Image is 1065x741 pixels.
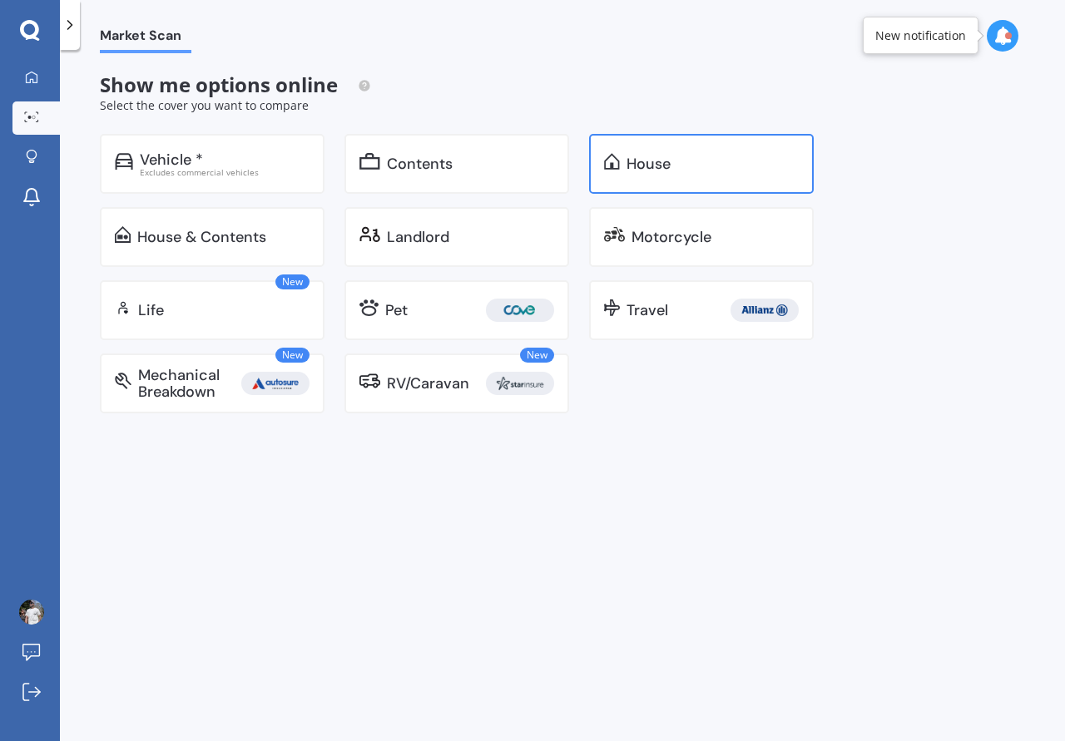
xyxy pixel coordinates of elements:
div: RV/Caravan [387,375,469,392]
span: New [520,348,554,363]
div: Travel [627,302,668,319]
a: Pet [344,280,569,340]
img: travel.bdda8d6aa9c3f12c5fe2.svg [604,299,620,316]
div: Pet [385,302,408,319]
img: content.01f40a52572271636b6f.svg [359,153,380,170]
img: pet.71f96884985775575a0d.svg [359,299,379,316]
div: New notification [875,27,966,44]
img: home-and-contents.b802091223b8502ef2dd.svg [115,226,131,243]
img: mbi.6615ef239df2212c2848.svg [115,373,131,389]
div: Motorcycle [632,229,711,245]
img: Star.webp [489,372,551,395]
span: Show me options online [100,71,371,98]
img: car.f15378c7a67c060ca3f3.svg [115,153,133,170]
img: motorbike.c49f395e5a6966510904.svg [604,226,625,243]
img: Cove.webp [489,299,551,322]
img: landlord.470ea2398dcb263567d0.svg [359,226,380,243]
div: Excludes commercial vehicles [140,168,310,176]
div: Life [138,302,164,319]
img: Allianz.webp [734,299,795,322]
span: Market Scan [100,27,191,50]
div: Mechanical Breakdown [138,367,241,400]
img: rv.0245371a01b30db230af.svg [359,373,380,389]
div: House [627,156,671,172]
span: New [275,274,310,289]
img: home.91c183c226a05b4dc763.svg [604,153,620,170]
img: Autosure.webp [245,372,306,395]
span: Select the cover you want to compare [100,97,309,113]
div: Landlord [387,229,449,245]
img: life.f720d6a2d7cdcd3ad642.svg [115,299,131,316]
div: Contents [387,156,453,172]
div: Vehicle * [140,151,203,168]
div: House & Contents [137,229,266,245]
span: New [275,348,310,363]
img: picture [19,600,44,625]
